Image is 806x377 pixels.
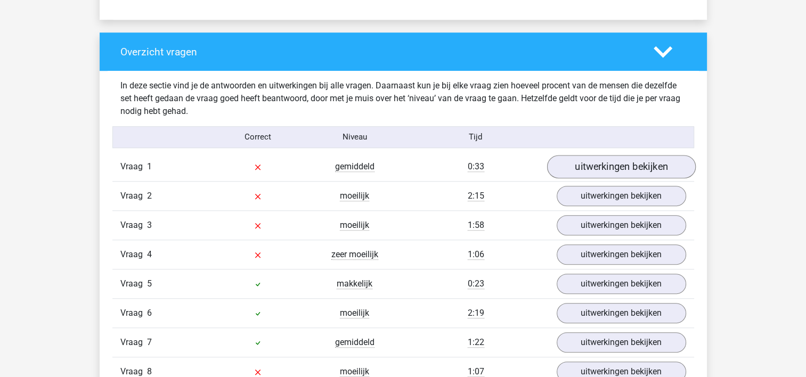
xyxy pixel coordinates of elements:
[340,366,369,377] span: moeilijk
[331,249,378,260] span: zeer moeilijk
[557,303,686,323] a: uitwerkingen bekijken
[468,249,484,260] span: 1:06
[557,186,686,206] a: uitwerkingen bekijken
[147,191,152,201] span: 2
[557,332,686,353] a: uitwerkingen bekijken
[147,308,152,318] span: 6
[147,220,152,230] span: 3
[335,161,374,172] span: gemiddeld
[120,46,638,58] h4: Overzicht vragen
[468,191,484,201] span: 2:15
[468,161,484,172] span: 0:33
[120,277,147,290] span: Vraag
[112,79,694,118] div: In deze sectie vind je de antwoorden en uitwerkingen bij alle vragen. Daarnaast kun je bij elke v...
[306,131,403,143] div: Niveau
[468,220,484,231] span: 1:58
[557,244,686,265] a: uitwerkingen bekijken
[340,308,369,318] span: moeilijk
[468,366,484,377] span: 1:07
[557,274,686,294] a: uitwerkingen bekijken
[120,307,147,319] span: Vraag
[335,337,374,348] span: gemiddeld
[120,336,147,349] span: Vraag
[468,308,484,318] span: 2:19
[120,190,147,202] span: Vraag
[120,160,147,173] span: Vraag
[340,220,369,231] span: moeilijk
[547,155,695,178] a: uitwerkingen bekijken
[337,278,372,289] span: makkelijk
[147,161,152,171] span: 1
[147,366,152,376] span: 8
[147,337,152,347] span: 7
[147,249,152,259] span: 4
[209,131,306,143] div: Correct
[557,215,686,235] a: uitwerkingen bekijken
[403,131,548,143] div: Tijd
[120,248,147,261] span: Vraag
[468,337,484,348] span: 1:22
[120,219,147,232] span: Vraag
[468,278,484,289] span: 0:23
[340,191,369,201] span: moeilijk
[147,278,152,289] span: 5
